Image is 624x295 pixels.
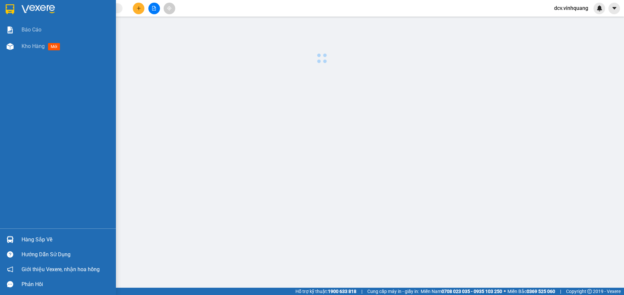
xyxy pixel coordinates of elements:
[507,288,555,295] span: Miền Bắc
[22,25,41,34] span: Báo cáo
[560,288,561,295] span: |
[22,250,111,260] div: Hướng dẫn sử dụng
[367,288,419,295] span: Cung cấp máy in - giấy in:
[549,4,594,12] span: dcv.vinhquang
[504,290,506,293] span: ⚪️
[527,289,555,294] strong: 0369 525 060
[328,289,356,294] strong: 1900 633 818
[7,43,14,50] img: warehouse-icon
[597,5,602,11] img: icon-new-feature
[295,288,356,295] span: Hỗ trợ kỹ thuật:
[587,289,592,294] span: copyright
[6,4,14,14] img: logo-vxr
[48,43,60,50] span: mới
[22,279,111,289] div: Phản hồi
[148,3,160,14] button: file-add
[22,43,45,49] span: Kho hàng
[136,6,141,11] span: plus
[361,288,362,295] span: |
[608,3,620,14] button: caret-down
[164,3,175,14] button: aim
[152,6,156,11] span: file-add
[133,3,144,14] button: plus
[611,5,617,11] span: caret-down
[7,251,13,258] span: question-circle
[7,26,14,33] img: solution-icon
[421,288,502,295] span: Miền Nam
[442,289,502,294] strong: 0708 023 035 - 0935 103 250
[22,265,100,273] span: Giới thiệu Vexere, nhận hoa hồng
[7,266,13,272] span: notification
[7,236,14,243] img: warehouse-icon
[22,235,111,245] div: Hàng sắp về
[167,6,172,11] span: aim
[7,281,13,287] span: message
